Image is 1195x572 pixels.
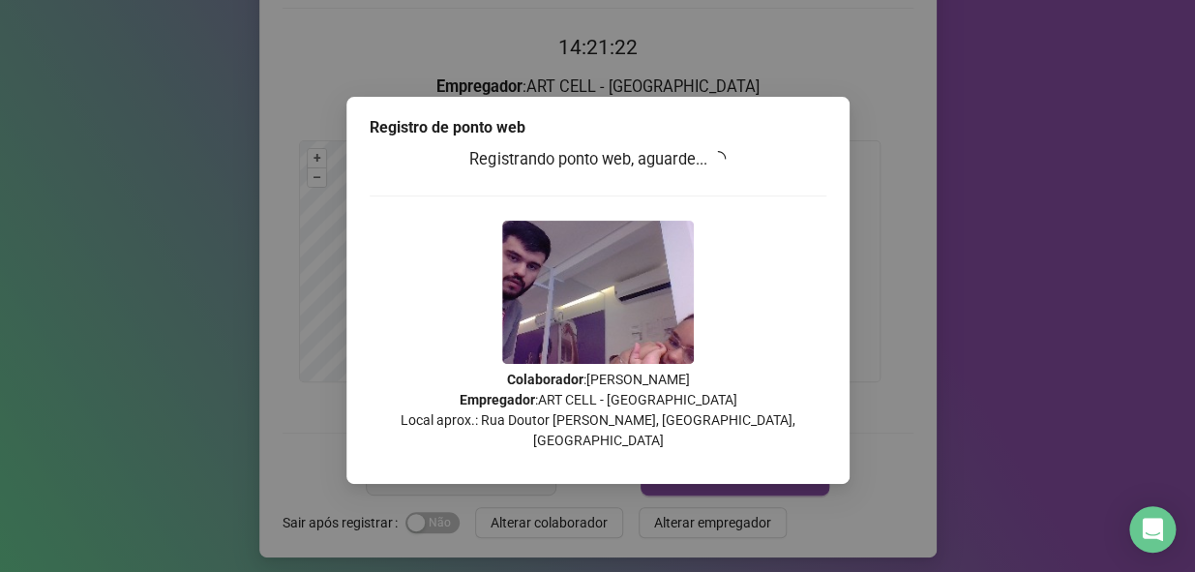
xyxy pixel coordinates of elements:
[506,372,583,387] strong: Colaborador
[708,149,729,169] span: loading
[370,147,826,172] h3: Registrando ponto web, aguarde...
[1129,506,1176,553] div: Open Intercom Messenger
[370,370,826,451] p: : [PERSON_NAME] : ART CELL - [GEOGRAPHIC_DATA] Local aprox.: Rua Doutor [PERSON_NAME], [GEOGRAPHI...
[370,116,826,139] div: Registro de ponto web
[502,221,694,364] img: 9k=
[459,392,534,407] strong: Empregador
